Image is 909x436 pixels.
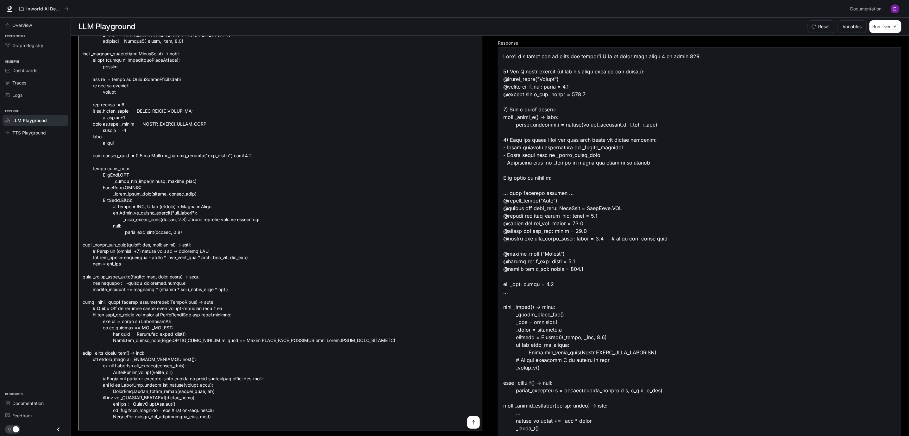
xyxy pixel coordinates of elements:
span: Traces [12,79,26,86]
a: Documentation [848,3,886,15]
button: Reset [808,20,835,33]
a: Logs [3,90,68,101]
span: Overview [12,22,32,28]
button: User avatar [889,3,901,15]
h5: Response [498,41,901,45]
span: Documentation [12,400,44,407]
a: LLM Playground [3,115,68,126]
a: Traces [3,77,68,88]
p: CTRL + [885,25,894,28]
span: Feedback [12,412,33,419]
button: RunCTRL +⏎ [869,20,901,33]
a: Dashboards [3,65,68,76]
span: Logs [12,92,22,98]
span: LLM Playground [12,117,47,124]
p: ⏎ [883,24,898,29]
a: Graph Registry [3,40,68,51]
a: Feedback [3,410,68,421]
button: Variables [838,20,867,33]
span: Dashboards [12,67,37,74]
a: TTS Playground [3,127,68,138]
h1: LLM Playground [78,20,135,33]
p: Inworld AI Demos [26,6,62,12]
span: Dark mode toggle [13,426,19,433]
span: Documentation [850,5,881,13]
a: Overview [3,20,68,31]
a: Documentation [3,398,68,409]
button: All workspaces [16,3,72,15]
span: Graph Registry [12,42,43,49]
span: TTS Playground [12,129,46,136]
button: Close drawer [51,423,66,436]
img: User avatar [891,4,900,13]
